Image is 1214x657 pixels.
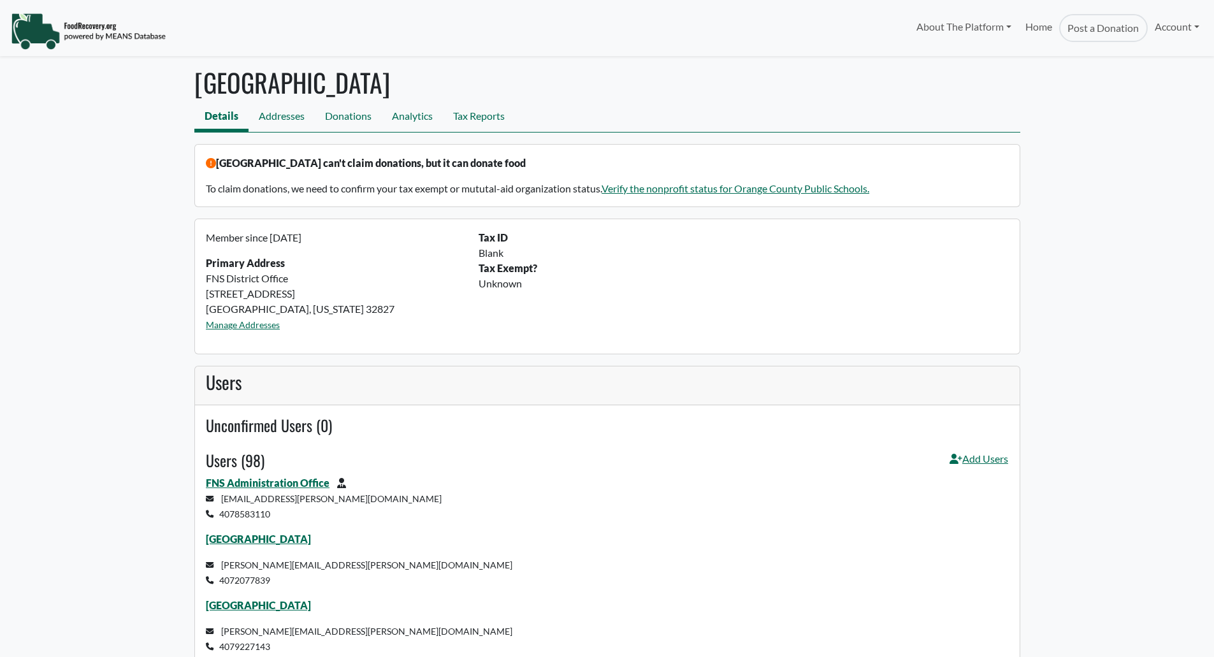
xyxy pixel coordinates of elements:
[206,560,512,586] small: [PERSON_NAME][EMAIL_ADDRESS][PERSON_NAME][DOMAIN_NAME] 4072077839
[206,416,1008,435] h4: Unconfirmed Users (0)
[206,493,442,519] small: [EMAIL_ADDRESS][PERSON_NAME][DOMAIN_NAME] 4078583110
[194,67,1020,97] h1: [GEOGRAPHIC_DATA]
[206,155,1008,171] p: [GEOGRAPHIC_DATA] can't claim donations, but it can donate food
[382,103,443,132] a: Analytics
[206,181,1008,196] p: To claim donations, we need to confirm your tax exempt or mututal-aid organization status.
[194,103,249,132] a: Details
[206,230,463,245] p: Member since [DATE]
[206,599,311,611] a: [GEOGRAPHIC_DATA]
[206,319,280,330] a: Manage Addresses
[315,103,382,132] a: Donations
[198,230,471,342] div: FNS District Office [STREET_ADDRESS] [GEOGRAPHIC_DATA], [US_STATE] 32827
[206,451,264,470] h4: Users (98)
[206,477,329,489] a: FNS Administration Office
[206,372,1008,393] h3: Users
[206,257,285,269] strong: Primary Address
[602,182,869,194] a: Verify the nonprofit status for Orange County Public Schools.
[1148,14,1206,40] a: Account
[206,533,311,545] a: [GEOGRAPHIC_DATA]
[471,276,1016,291] div: Unknown
[1059,14,1147,42] a: Post a Donation
[206,626,512,652] small: [PERSON_NAME][EMAIL_ADDRESS][PERSON_NAME][DOMAIN_NAME] 4079227143
[909,14,1018,40] a: About The Platform
[479,231,508,243] b: Tax ID
[1018,14,1059,42] a: Home
[443,103,515,132] a: Tax Reports
[950,451,1008,475] a: Add Users
[471,245,1016,261] div: Blank
[479,262,537,274] b: Tax Exempt?
[249,103,315,132] a: Addresses
[11,12,166,50] img: NavigationLogo_FoodRecovery-91c16205cd0af1ed486a0f1a7774a6544ea792ac00100771e7dd3ec7c0e58e41.png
